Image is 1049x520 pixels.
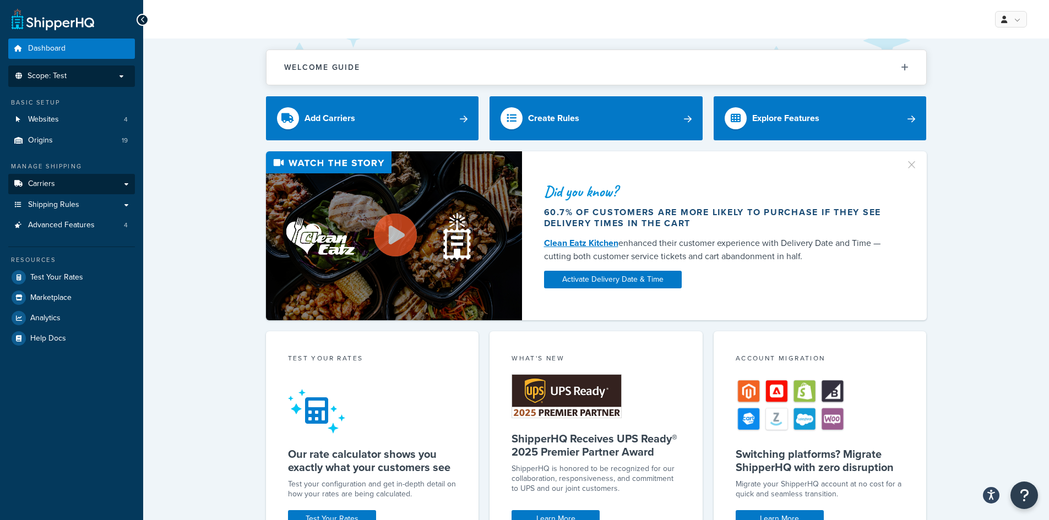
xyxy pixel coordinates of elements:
[284,63,360,72] h2: Welcome Guide
[512,464,681,494] p: ShipperHQ is honored to be recognized for our collaboration, responsiveness, and commitment to UP...
[288,479,457,499] div: Test your configuration and get in-depth detail on how your rates are being calculated.
[512,432,681,458] h5: ShipperHQ Receives UPS Ready® 2025 Premier Partner Award
[28,72,67,81] span: Scope: Test
[30,273,83,282] span: Test Your Rates
[8,174,135,194] a: Carriers
[28,179,55,189] span: Carriers
[8,110,135,130] a: Websites4
[28,200,79,210] span: Shipping Rules
[28,44,66,53] span: Dashboard
[8,267,135,287] a: Test Your Rates
[8,215,135,236] li: Advanced Features
[544,207,892,229] div: 60.7% of customers are more likely to purchase if they see delivery times in the cart
[266,151,522,320] img: Video thumbnail
[1010,481,1038,509] button: Open Resource Center
[305,111,355,126] div: Add Carriers
[266,96,479,140] a: Add Carriers
[28,136,53,145] span: Origins
[512,353,681,366] div: What's New
[528,111,579,126] div: Create Rules
[28,115,59,124] span: Websites
[8,255,135,265] div: Resources
[8,195,135,215] a: Shipping Rules
[544,184,892,199] div: Did you know?
[30,314,61,323] span: Analytics
[736,353,905,366] div: Account Migration
[8,39,135,59] a: Dashboard
[8,308,135,328] a: Analytics
[8,288,135,308] a: Marketplace
[8,162,135,171] div: Manage Shipping
[736,479,905,499] div: Migrate your ShipperHQ account at no cost for a quick and seamless transition.
[124,115,128,124] span: 4
[8,130,135,151] a: Origins19
[8,130,135,151] li: Origins
[8,329,135,348] a: Help Docs
[8,110,135,130] li: Websites
[714,96,927,140] a: Explore Features
[736,447,905,474] h5: Switching platforms? Migrate ShipperHQ with zero disruption
[544,237,892,263] div: enhanced their customer experience with Delivery Date and Time — cutting both customer service ti...
[288,353,457,366] div: Test your rates
[267,50,926,85] button: Welcome Guide
[490,96,703,140] a: Create Rules
[124,221,128,230] span: 4
[544,271,682,288] a: Activate Delivery Date & Time
[30,334,66,343] span: Help Docs
[8,98,135,107] div: Basic Setup
[8,215,135,236] a: Advanced Features4
[288,447,457,474] h5: Our rate calculator shows you exactly what your customers see
[30,293,72,303] span: Marketplace
[544,237,618,249] a: Clean Eatz Kitchen
[122,136,128,145] span: 19
[28,221,95,230] span: Advanced Features
[752,111,819,126] div: Explore Features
